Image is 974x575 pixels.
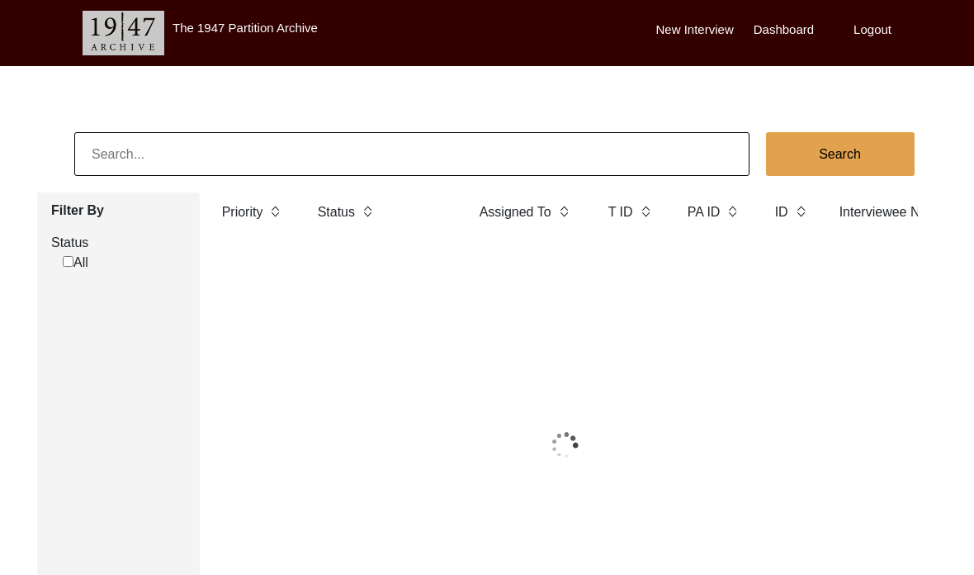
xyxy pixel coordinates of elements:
[222,202,263,222] label: Priority
[754,21,814,40] label: Dashboard
[173,21,318,35] label: The 1947 Partition Archive
[502,404,627,487] img: 1*9EBHIOzhE1XfMYoKz1JcsQ.gif
[853,21,891,40] label: Logout
[558,202,570,221] img: sort-button.png
[63,256,73,267] input: All
[83,11,164,55] img: header-logo.png
[656,21,734,40] label: New Interview
[318,202,355,222] label: Status
[51,201,187,221] label: Filter By
[640,202,651,221] img: sort-button.png
[795,202,806,221] img: sort-button.png
[362,202,373,221] img: sort-button.png
[766,132,915,176] button: Search
[74,132,749,176] input: Search...
[63,253,88,273] label: All
[480,202,551,222] label: Assigned To
[269,202,281,221] img: sort-button.png
[839,202,946,222] label: Interviewee Name
[51,233,187,253] label: Status
[775,202,788,222] label: ID
[726,202,738,221] img: sort-button.png
[688,202,721,222] label: PA ID
[608,202,633,222] label: T ID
